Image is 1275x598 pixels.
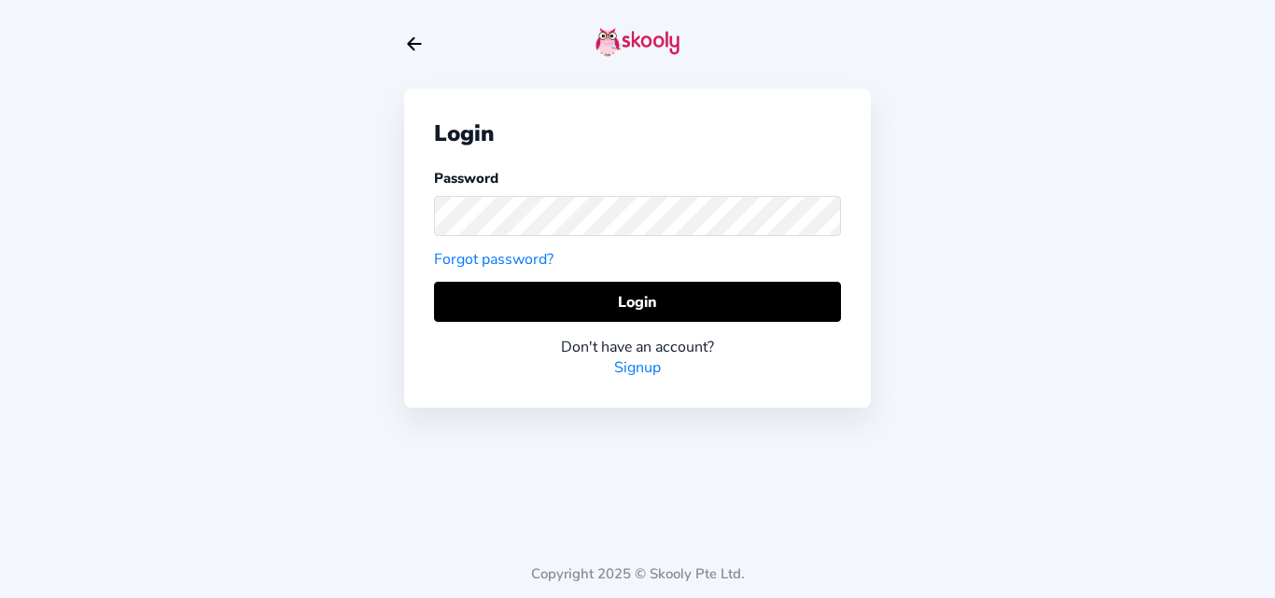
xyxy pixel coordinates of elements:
[614,357,661,378] a: Signup
[813,206,841,226] button: eye outlineeye off outline
[434,118,841,148] div: Login
[434,249,553,270] a: Forgot password?
[434,282,841,322] button: Login
[813,206,833,226] ion-icon: eye outline
[434,337,841,357] div: Don't have an account?
[434,169,498,188] label: Password
[595,27,680,57] img: skooly-logo.png
[404,34,425,54] button: arrow back outline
